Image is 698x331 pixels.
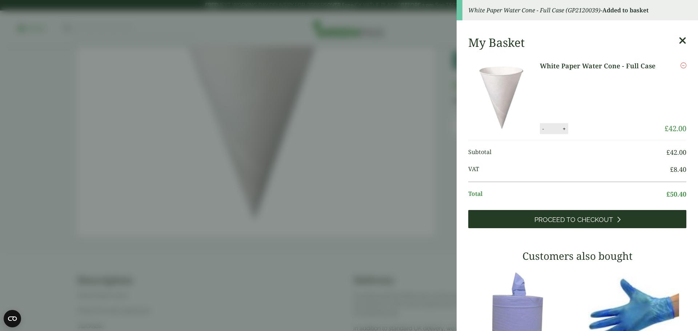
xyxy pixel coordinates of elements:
[540,61,660,71] a: White Paper Water Cone - Full Case
[666,148,670,157] span: £
[602,6,649,14] strong: Added to basket
[666,190,670,198] span: £
[670,165,686,174] bdi: 8.40
[468,6,601,14] em: White Paper Water Cone - Full Case (GP2120039)
[468,189,666,199] span: Total
[540,126,546,132] button: -
[468,165,670,174] span: VAT
[670,165,674,174] span: £
[666,190,686,198] bdi: 50.40
[4,310,21,327] button: Open CMP widget
[534,216,613,224] span: Proceed to Checkout
[681,61,686,70] a: Remove this item
[468,36,525,49] h2: My Basket
[468,250,686,262] h3: Customers also bought
[665,124,686,133] bdi: 42.00
[468,210,686,228] a: Proceed to Checkout
[468,148,666,157] span: Subtotal
[561,126,568,132] button: +
[665,124,669,133] span: £
[666,148,686,157] bdi: 42.00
